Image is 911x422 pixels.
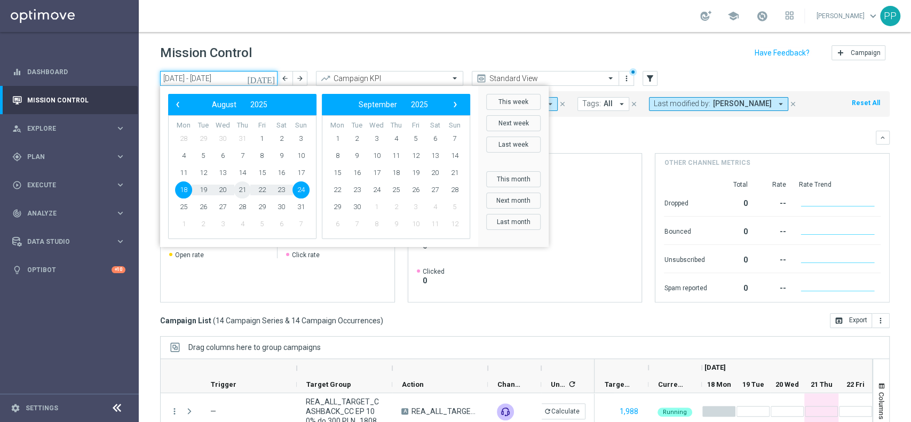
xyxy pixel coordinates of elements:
[27,256,112,284] a: Optibot
[727,10,739,22] span: school
[851,97,881,109] button: Reset All
[27,58,125,86] a: Dashboard
[347,121,367,130] th: weekday
[558,98,567,110] button: close
[12,153,126,161] button: gps_fixed Plan keyboard_arrow_right
[654,99,710,108] span: Last modified by:
[448,98,462,112] button: ›
[273,147,290,164] span: 9
[368,181,385,198] span: 24
[195,198,212,216] span: 26
[760,222,786,239] div: --
[426,216,443,233] span: 11
[411,407,479,416] span: REA_ALL_TARGET_CASHBACK_CC EP 100% do 300 PLN_180825
[12,58,125,86] div: Dashboard
[115,208,125,218] i: keyboard_arrow_right
[407,147,424,164] span: 12
[12,256,125,284] div: Optibot
[704,363,726,371] span: [DATE]
[545,99,555,109] i: arrow_drop_down
[214,164,231,181] span: 13
[760,250,786,267] div: --
[406,121,425,130] th: weekday
[320,73,331,84] i: trending_up
[273,130,290,147] span: 2
[401,408,408,415] span: A
[214,181,231,198] span: 20
[205,98,243,112] button: August
[755,49,810,57] input: Have Feedback?
[742,380,764,388] span: 19 Tue
[619,405,639,418] button: 1,988
[243,98,274,112] button: 2025
[789,100,797,108] i: close
[486,94,541,110] button: This week
[194,121,213,130] th: weekday
[775,380,799,388] span: 20 Wed
[175,216,192,233] span: 1
[254,147,271,164] span: 8
[329,198,346,216] span: 29
[115,180,125,190] i: keyboard_arrow_right
[195,164,212,181] span: 12
[851,49,881,57] span: Campaign
[348,147,366,164] span: 9
[234,164,251,181] span: 14
[213,121,233,130] th: weekday
[188,343,321,352] div: Row Groups
[811,380,833,388] span: 21 Thu
[404,98,435,112] button: 2025
[348,181,366,198] span: 23
[12,237,115,246] div: Data Studio
[867,10,879,22] span: keyboard_arrow_down
[171,98,185,112] button: ‹
[278,71,292,86] button: arrow_back
[175,130,192,147] span: 28
[446,130,463,147] span: 7
[577,97,629,111] button: Tags: All arrow_drop_down
[359,100,397,109] span: September
[423,267,445,276] span: Clicked
[291,121,311,130] th: weekday
[788,98,798,110] button: close
[426,164,443,181] span: 20
[486,115,541,131] button: Next week
[719,222,747,239] div: 0
[629,98,639,110] button: close
[760,194,786,211] div: --
[292,181,310,198] span: 24
[234,181,251,198] span: 21
[387,147,405,164] span: 11
[368,130,385,147] span: 3
[407,164,424,181] span: 19
[12,237,126,246] button: Data Studio keyboard_arrow_right
[830,316,890,324] multiple-options-button: Export to CSV
[617,99,627,109] i: arrow_drop_down
[663,409,687,416] span: Running
[328,121,347,130] th: weekday
[306,380,351,388] span: Target Group
[175,198,192,216] span: 25
[877,392,886,419] span: Columns
[815,8,880,24] a: [PERSON_NAME]keyboard_arrow_down
[175,181,192,198] span: 18
[544,408,551,415] i: refresh
[234,216,251,233] span: 4
[12,209,126,218] button: track_changes Analyze keyboard_arrow_right
[175,147,192,164] span: 4
[559,100,566,108] i: close
[486,193,541,209] button: Next month
[12,96,126,105] button: Mission Control
[27,182,115,188] span: Execute
[719,194,747,211] div: 0
[195,130,212,147] span: 29
[664,158,750,168] h4: Other channel metrics
[368,164,385,181] span: 17
[27,210,115,217] span: Analyze
[115,236,125,246] i: keyboard_arrow_right
[605,380,630,388] span: Targeted Customers
[254,164,271,181] span: 15
[12,152,115,162] div: Plan
[446,147,463,164] span: 14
